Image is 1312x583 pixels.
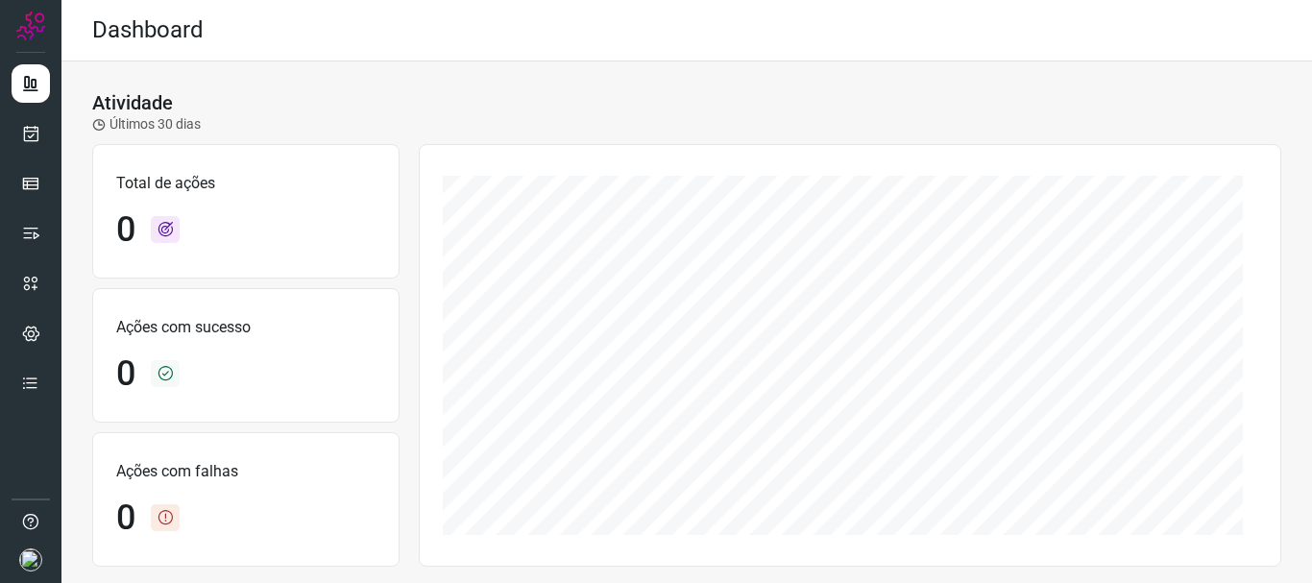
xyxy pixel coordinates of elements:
[116,209,135,251] h1: 0
[116,353,135,395] h1: 0
[92,16,204,44] h2: Dashboard
[116,172,376,195] p: Total de ações
[16,12,45,40] img: Logo
[92,114,201,134] p: Últimos 30 dias
[116,460,376,483] p: Ações com falhas
[116,316,376,339] p: Ações com sucesso
[92,91,173,114] h3: Atividade
[116,498,135,539] h1: 0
